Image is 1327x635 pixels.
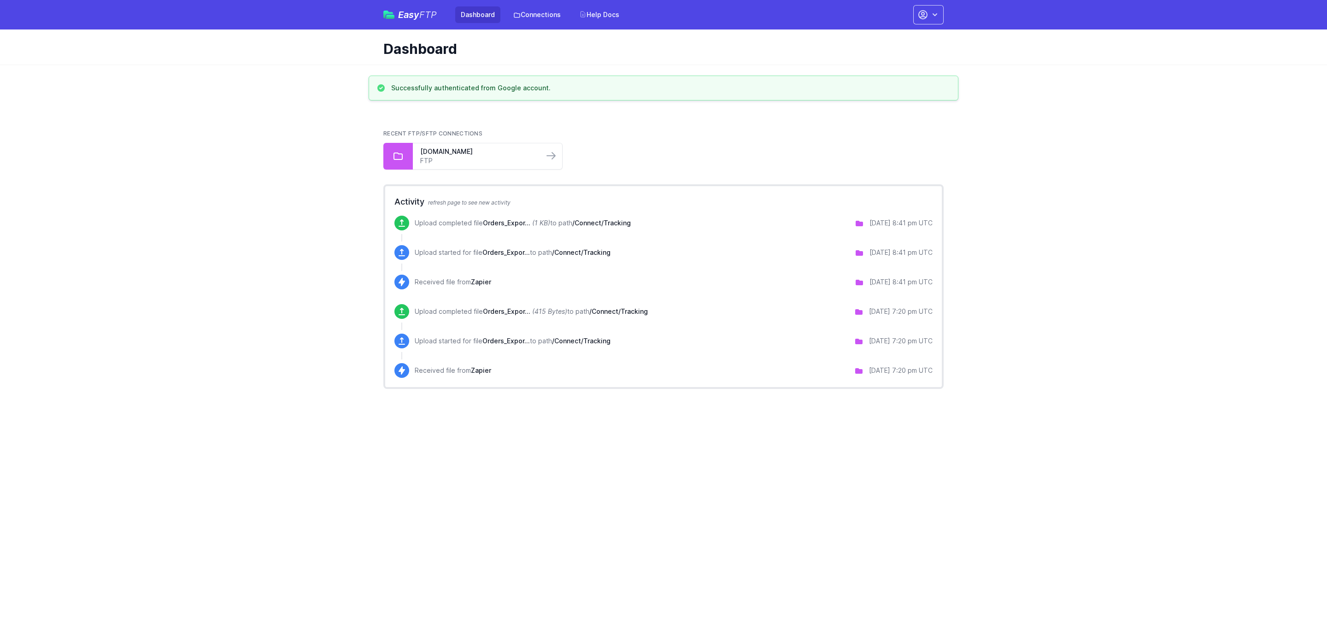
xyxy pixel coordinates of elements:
span: /Connect/Tracking [552,337,611,345]
div: [DATE] 7:20 pm UTC [869,307,933,316]
i: (1 KB) [532,219,550,227]
span: /Connect/Tracking [589,307,648,315]
span: Zapier [471,366,491,374]
div: [DATE] 8:41 pm UTC [869,218,933,228]
a: Help Docs [574,6,625,23]
i: (415 Bytes) [532,307,567,315]
p: Upload started for file to path [415,248,611,257]
span: Zapier [471,278,491,286]
a: FTP [420,156,536,165]
span: /Connect/Tracking [552,248,611,256]
p: Upload completed file to path [415,307,648,316]
h2: Recent FTP/SFTP Connections [383,130,944,137]
span: Orders_Export_355613.csv [482,337,530,345]
img: easyftp_logo.png [383,11,394,19]
p: Received file from [415,366,491,375]
a: Dashboard [455,6,500,23]
span: Orders_Export_357030.csv [483,219,530,227]
h2: Activity [394,195,933,208]
h3: Successfully authenticated from Google account. [391,83,551,93]
span: Easy [398,10,437,19]
h1: Dashboard [383,41,936,57]
p: Upload completed file to path [415,218,631,228]
span: refresh page to see new activity [428,199,511,206]
p: Upload started for file to path [415,336,611,346]
span: Orders_Export_357030.csv [482,248,530,256]
p: Received file from [415,277,491,287]
div: [DATE] 7:20 pm UTC [869,366,933,375]
span: /Connect/Tracking [572,219,631,227]
a: [DOMAIN_NAME] [420,147,536,156]
span: Orders_Export_355613.csv [483,307,530,315]
a: EasyFTP [383,10,437,19]
div: [DATE] 8:41 pm UTC [869,248,933,257]
span: FTP [419,9,437,20]
a: Connections [508,6,566,23]
div: [DATE] 8:41 pm UTC [869,277,933,287]
div: [DATE] 7:20 pm UTC [869,336,933,346]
